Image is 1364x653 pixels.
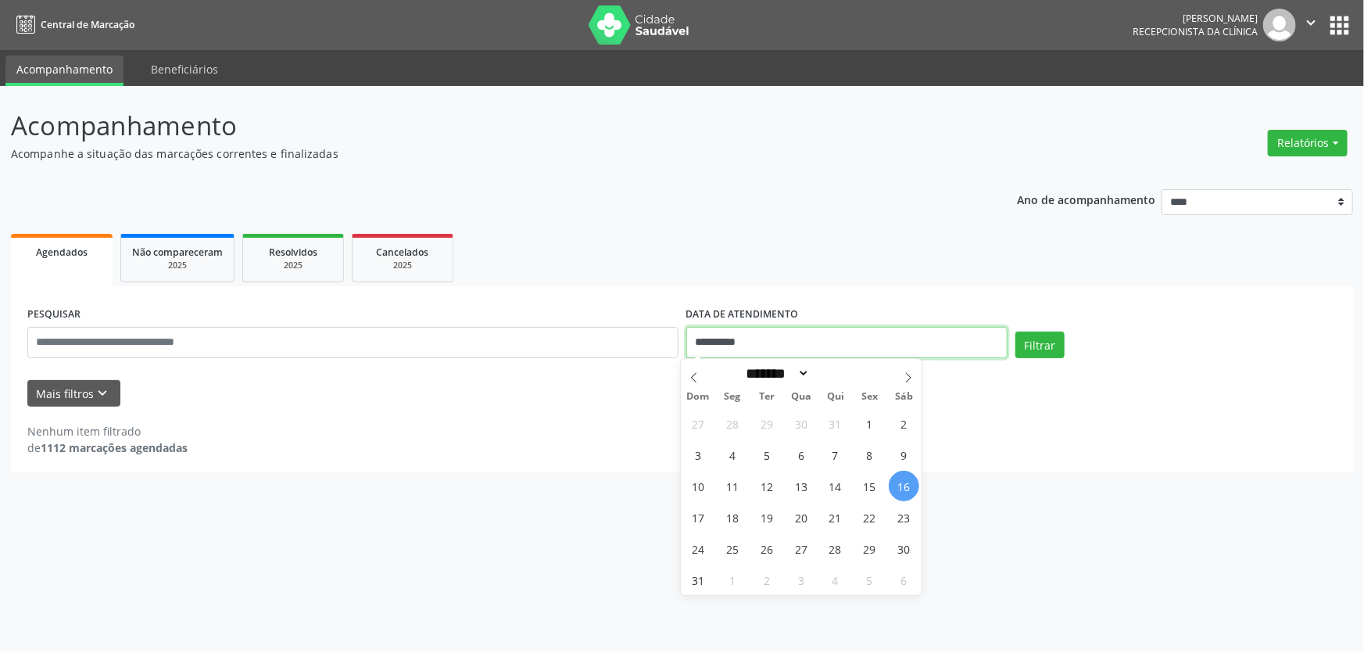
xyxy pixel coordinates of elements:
[751,471,782,501] span: Agosto 12, 2025
[682,440,713,470] span: Agosto 3, 2025
[889,565,919,595] span: Setembro 6, 2025
[681,392,715,402] span: Dom
[1133,25,1258,38] span: Recepcionista da clínica
[853,392,887,402] span: Sex
[854,440,885,470] span: Agosto 8, 2025
[889,408,919,439] span: Agosto 2, 2025
[786,502,816,533] span: Agosto 20, 2025
[820,471,850,501] span: Agosto 14, 2025
[377,246,429,259] span: Cancelados
[132,246,223,259] span: Não compareceram
[820,565,850,595] span: Setembro 4, 2025
[140,56,229,83] a: Beneficiários
[682,471,713,501] span: Agosto 10, 2025
[820,533,850,564] span: Agosto 28, 2025
[854,471,885,501] span: Agosto 15, 2025
[751,565,782,595] span: Setembro 2, 2025
[1268,130,1348,156] button: Relatórios
[887,392,922,402] span: Sáb
[27,380,120,407] button: Mais filtroskeyboard_arrow_down
[820,502,850,533] span: Agosto 21, 2025
[751,408,782,439] span: Julho 29, 2025
[132,260,223,271] div: 2025
[1302,14,1319,31] i: 
[27,440,188,456] div: de
[786,533,816,564] span: Agosto 27, 2025
[889,502,919,533] span: Agosto 23, 2025
[11,12,134,38] a: Central de Marcação
[41,440,188,455] strong: 1112 marcações agendadas
[854,408,885,439] span: Agosto 1, 2025
[751,502,782,533] span: Agosto 19, 2025
[750,392,784,402] span: Ter
[682,533,713,564] span: Agosto 24, 2025
[717,408,747,439] span: Julho 28, 2025
[854,533,885,564] span: Agosto 29, 2025
[686,303,799,327] label: DATA DE ATENDIMENTO
[95,385,112,402] i: keyboard_arrow_down
[854,502,885,533] span: Agosto 22, 2025
[786,565,816,595] span: Setembro 3, 2025
[820,440,850,470] span: Agosto 7, 2025
[889,533,919,564] span: Agosto 30, 2025
[682,408,713,439] span: Julho 27, 2025
[682,565,713,595] span: Agosto 31, 2025
[741,365,810,382] select: Month
[717,565,747,595] span: Setembro 1, 2025
[254,260,332,271] div: 2025
[1133,12,1258,25] div: [PERSON_NAME]
[1018,189,1156,209] p: Ano de acompanhamento
[36,246,88,259] span: Agendados
[715,392,750,402] span: Seg
[27,303,81,327] label: PESQUISAR
[717,502,747,533] span: Agosto 18, 2025
[1015,332,1065,358] button: Filtrar
[1326,12,1353,39] button: apps
[682,502,713,533] span: Agosto 17, 2025
[818,392,853,402] span: Qui
[269,246,317,259] span: Resolvidos
[41,18,134,31] span: Central de Marcação
[1263,9,1296,41] img: img
[786,408,816,439] span: Julho 30, 2025
[854,565,885,595] span: Setembro 5, 2025
[751,533,782,564] span: Agosto 26, 2025
[786,440,816,470] span: Agosto 6, 2025
[784,392,818,402] span: Qua
[1296,9,1326,41] button: 
[810,365,861,382] input: Year
[363,260,442,271] div: 2025
[11,106,951,145] p: Acompanhamento
[786,471,816,501] span: Agosto 13, 2025
[5,56,124,86] a: Acompanhamento
[820,408,850,439] span: Julho 31, 2025
[717,440,747,470] span: Agosto 4, 2025
[11,145,951,162] p: Acompanhe a situação das marcações correntes e finalizadas
[751,440,782,470] span: Agosto 5, 2025
[889,440,919,470] span: Agosto 9, 2025
[717,471,747,501] span: Agosto 11, 2025
[717,533,747,564] span: Agosto 25, 2025
[27,423,188,440] div: Nenhum item filtrado
[889,471,919,501] span: Agosto 16, 2025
